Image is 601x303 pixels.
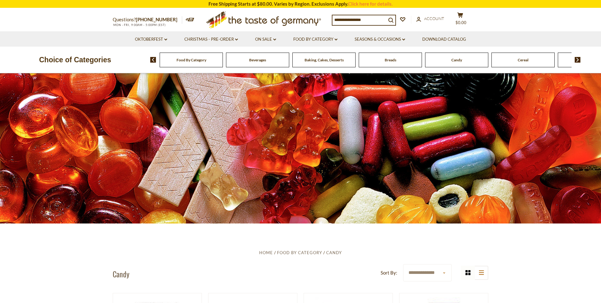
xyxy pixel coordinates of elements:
[355,36,405,43] a: Seasons & Occasions
[293,36,337,43] a: Food By Category
[348,1,393,7] a: Click here for details.
[184,36,238,43] a: Christmas - PRE-ORDER
[150,57,156,63] img: previous arrow
[518,58,528,62] a: Cereal
[305,58,344,62] a: Baking, Cakes, Desserts
[416,15,444,22] a: Account
[326,250,342,255] a: Candy
[424,16,444,21] span: Account
[255,36,276,43] a: On Sale
[277,250,322,255] a: Food By Category
[136,17,177,22] a: [PHONE_NUMBER]
[422,36,466,43] a: Download Catalog
[113,23,166,27] span: MON - FRI, 9:00AM - 5:00PM (EST)
[249,58,266,62] a: Beverages
[381,269,397,277] label: Sort By:
[451,12,470,28] button: $0.00
[113,269,129,279] h1: Candy
[385,58,396,62] a: Breads
[259,250,273,255] a: Home
[455,20,466,25] span: $0.00
[177,58,206,62] a: Food By Category
[113,16,182,24] p: Questions?
[451,58,462,62] a: Candy
[135,36,167,43] a: Oktoberfest
[575,57,581,63] img: next arrow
